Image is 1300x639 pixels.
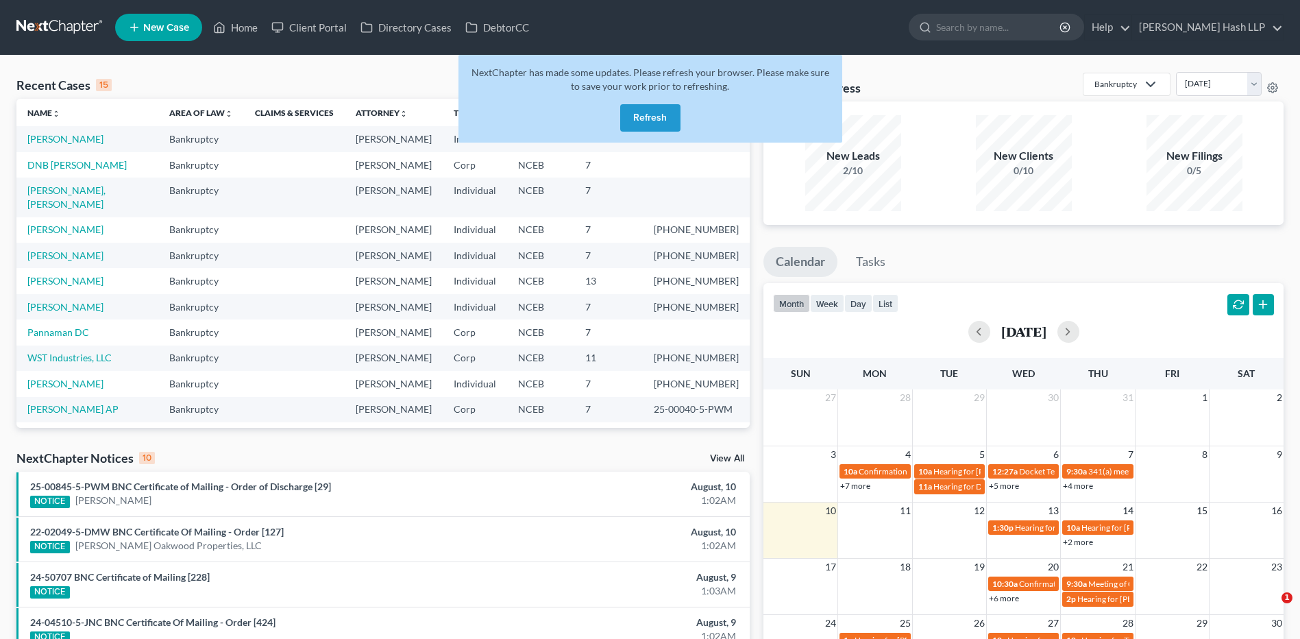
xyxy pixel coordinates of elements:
[158,152,244,178] td: Bankruptcy
[824,559,837,575] span: 17
[510,539,736,553] div: 1:02AM
[225,110,233,118] i: unfold_more
[1019,466,1110,477] span: Docket Text: for MSS, Inc.
[510,494,736,507] div: 1:02AM
[574,294,643,319] td: 7
[139,452,155,464] div: 10
[507,397,574,422] td: NCEB
[443,319,507,345] td: Corp
[158,371,244,396] td: Bankruptcy
[824,389,837,406] span: 27
[643,217,750,243] td: [PHONE_NUMBER]
[1081,522,1188,533] span: Hearing for [PERSON_NAME]
[863,367,887,379] span: Mon
[992,522,1014,533] span: 1:30p
[345,243,443,268] td: [PERSON_NAME]
[773,294,810,313] button: month
[52,110,60,118] i: unfold_more
[643,346,750,371] td: [PHONE_NUMBER]
[574,243,643,268] td: 7
[824,503,837,519] span: 10
[1270,503,1284,519] span: 16
[1066,579,1087,589] span: 9:30a
[972,615,986,631] span: 26
[158,346,244,371] td: Bankruptcy
[933,481,1149,492] span: Hearing for DNB Management, Inc. et [PERSON_NAME] et al
[976,148,1072,164] div: New Clients
[143,23,189,33] span: New Case
[75,539,262,553] a: [PERSON_NAME] Oakwood Properties, LLC
[471,67,829,92] span: NextChapter has made some updates. Please refresh your browser. Please make sure to save your wor...
[354,15,458,40] a: Directory Cases
[574,346,643,371] td: 11
[510,480,736,494] div: August, 10
[27,108,60,118] a: Nameunfold_more
[443,217,507,243] td: Individual
[904,446,912,463] span: 4
[158,397,244,422] td: Bankruptcy
[27,250,103,261] a: [PERSON_NAME]
[992,579,1018,589] span: 10:30a
[859,466,1014,477] span: Confirmation hearing for [PERSON_NAME]
[898,559,912,575] span: 18
[443,178,507,217] td: Individual
[1015,522,1056,533] span: Hearing for
[345,371,443,396] td: [PERSON_NAME]
[16,450,155,466] div: NextChapter Notices
[574,152,643,178] td: 7
[824,615,837,631] span: 24
[510,584,736,598] div: 1:03AM
[30,616,275,628] a: 24-04510-5-JNC BNC Certificate Of Mailing - Order [424]
[1121,615,1135,631] span: 28
[805,164,901,178] div: 2/10
[574,217,643,243] td: 7
[345,126,443,152] td: [PERSON_NAME]
[345,178,443,217] td: [PERSON_NAME]
[454,108,482,118] a: Typeunfold_more
[918,481,932,492] span: 11a
[345,268,443,293] td: [PERSON_NAME]
[1063,537,1093,547] a: +2 more
[27,352,112,363] a: WST Industries, LLC
[443,346,507,371] td: Corp
[345,422,443,448] td: [PERSON_NAME]
[443,126,507,152] td: Individual
[872,294,898,313] button: list
[829,446,837,463] span: 3
[345,217,443,243] td: [PERSON_NAME]
[840,481,870,491] a: +7 more
[158,268,244,293] td: Bankruptcy
[1046,615,1060,631] span: 27
[507,294,574,319] td: NCEB
[345,346,443,371] td: [PERSON_NAME]
[574,371,643,396] td: 7
[27,133,103,145] a: [PERSON_NAME]
[1253,592,1286,625] iframe: Intercom live chat
[1019,579,1175,589] span: Confirmation hearing for [PERSON_NAME]
[206,15,265,40] a: Home
[1094,78,1137,90] div: Bankruptcy
[574,268,643,293] td: 13
[75,494,151,507] a: [PERSON_NAME]
[1063,481,1093,491] a: +4 more
[400,110,408,118] i: unfold_more
[1046,503,1060,519] span: 13
[507,346,574,371] td: NCEB
[1195,503,1209,519] span: 15
[936,14,1062,40] input: Search by name...
[1281,592,1292,603] span: 1
[158,243,244,268] td: Bankruptcy
[27,159,127,171] a: DNB [PERSON_NAME]
[507,319,574,345] td: NCEB
[27,301,103,313] a: [PERSON_NAME]
[27,275,103,287] a: [PERSON_NAME]
[844,466,857,477] span: 10a
[169,108,233,118] a: Area of Lawunfold_more
[844,247,898,277] a: Tasks
[510,525,736,539] div: August, 10
[989,593,1019,603] a: +6 more
[1121,559,1135,575] span: 21
[1046,389,1060,406] span: 30
[940,367,958,379] span: Tue
[976,164,1072,178] div: 0/10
